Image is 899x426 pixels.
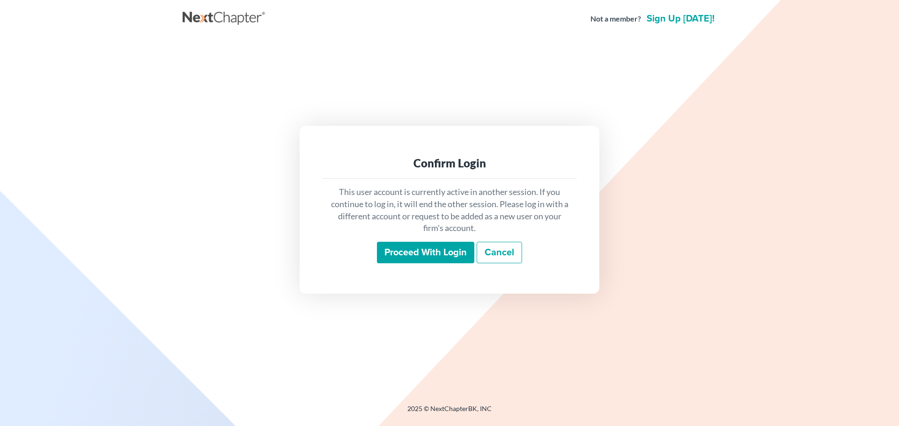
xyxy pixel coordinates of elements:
[590,14,641,24] strong: Not a member?
[330,156,569,171] div: Confirm Login
[645,14,716,23] a: Sign up [DATE]!
[377,242,474,263] input: Proceed with login
[183,404,716,421] div: 2025 © NextChapterBK, INC
[330,186,569,234] p: This user account is currently active in another session. If you continue to log in, it will end ...
[477,242,522,263] a: Cancel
